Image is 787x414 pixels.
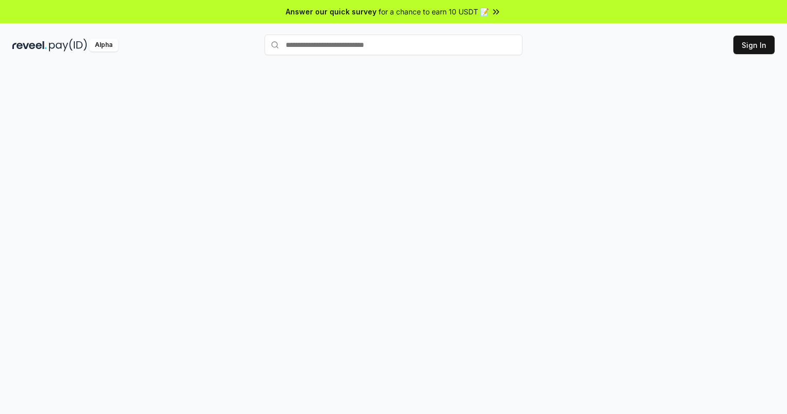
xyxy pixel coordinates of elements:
img: reveel_dark [12,39,47,52]
span: for a chance to earn 10 USDT 📝 [379,6,489,17]
button: Sign In [733,36,775,54]
div: Alpha [89,39,118,52]
img: pay_id [49,39,87,52]
span: Answer our quick survey [286,6,376,17]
